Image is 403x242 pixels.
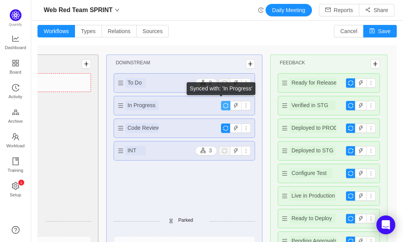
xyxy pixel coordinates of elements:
[5,40,26,55] span: Dashboard
[282,148,287,154] i: icon: menu
[266,4,312,16] button: Daily Meeting
[221,124,230,133] button: icon: sync
[346,101,355,110] button: icon: sync
[230,101,242,110] button: icon: thunderbolt
[282,103,287,108] i: icon: menu
[366,191,376,201] button: icon: more
[366,101,376,110] button: icon: more
[363,25,397,37] button: icon: saveSave
[241,78,251,88] button: icon: more
[12,35,20,51] a: Dashboard
[355,146,367,155] button: icon: thunderbolt
[221,101,230,110] button: icon: sync
[241,124,251,133] button: icon: more
[143,28,162,34] span: Sources
[108,28,130,34] span: Relations
[355,101,367,110] button: icon: thunderbolt
[115,8,119,12] i: icon: down
[346,146,355,155] button: icon: sync
[319,4,359,16] button: icon: mailReports
[241,101,251,110] button: icon: more
[12,108,20,116] i: icon: gold
[118,125,123,131] i: icon: menu
[12,60,20,75] a: Board
[282,193,287,199] i: icon: menu
[118,148,123,154] i: icon: menu
[366,214,376,223] button: icon: more
[82,59,91,69] button: icon: plus
[12,182,20,198] a: icon: settingSetup
[346,191,355,201] button: icon: sync
[366,169,376,178] button: icon: more
[346,169,355,178] button: icon: sync
[10,187,21,203] span: Setup
[282,125,287,131] i: icon: menu
[346,78,355,88] button: icon: sync
[6,138,25,154] span: Workload
[195,78,217,88] button: icon: apartment2
[12,158,20,173] a: Training
[258,7,264,13] i: icon: history
[346,214,355,223] button: icon: sync
[355,124,367,133] button: icon: thunderbolt
[12,84,20,92] i: icon: history
[169,219,173,223] i: icon: hourglass
[346,124,355,133] button: icon: sync
[334,25,364,37] button: Cancel
[282,216,287,221] i: icon: menu
[12,84,20,100] a: Activity
[10,64,21,80] span: Board
[366,124,376,133] button: icon: more
[355,78,367,88] button: icon: thunderbolt
[355,214,367,223] button: icon: thunderbolt
[12,59,20,67] i: icon: appstore
[10,9,21,21] img: Quantify
[355,191,367,201] button: icon: thunderbolt
[12,109,20,124] a: Archive
[118,103,123,108] i: icon: menu
[118,80,123,86] i: icon: menu
[376,216,395,234] div: Open Intercom Messenger
[8,113,23,129] span: Archive
[359,4,394,16] button: icon: share-altShare
[230,146,242,155] button: icon: thunderbolt
[81,28,95,34] span: Types
[355,169,367,178] button: icon: thunderbolt
[230,124,242,133] button: icon: thunderbolt
[44,4,112,16] span: Web Red Team SPRINT
[195,146,217,155] button: icon: apartment3
[44,28,69,34] span: Workflows
[371,59,380,69] button: icon: plus
[12,133,20,141] i: icon: team
[9,23,22,26] span: Quantify
[366,78,376,88] button: icon: more
[18,180,24,185] sup: 1
[9,89,22,104] span: Activity
[246,59,255,69] button: icon: plus
[12,182,20,190] i: icon: setting
[12,226,20,234] a: icon: question-circle
[282,171,287,176] i: icon: menu
[230,78,242,88] button: icon: thunderbolt
[241,146,251,155] button: icon: more
[12,133,20,149] a: Workload
[12,157,20,165] i: icon: book
[20,180,22,185] p: 1
[187,82,255,95] div: Synced with: 'In Progress'
[7,163,23,178] span: Training
[12,35,20,42] i: icon: line-chart
[366,146,376,155] button: icon: more
[282,80,287,86] i: icon: menu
